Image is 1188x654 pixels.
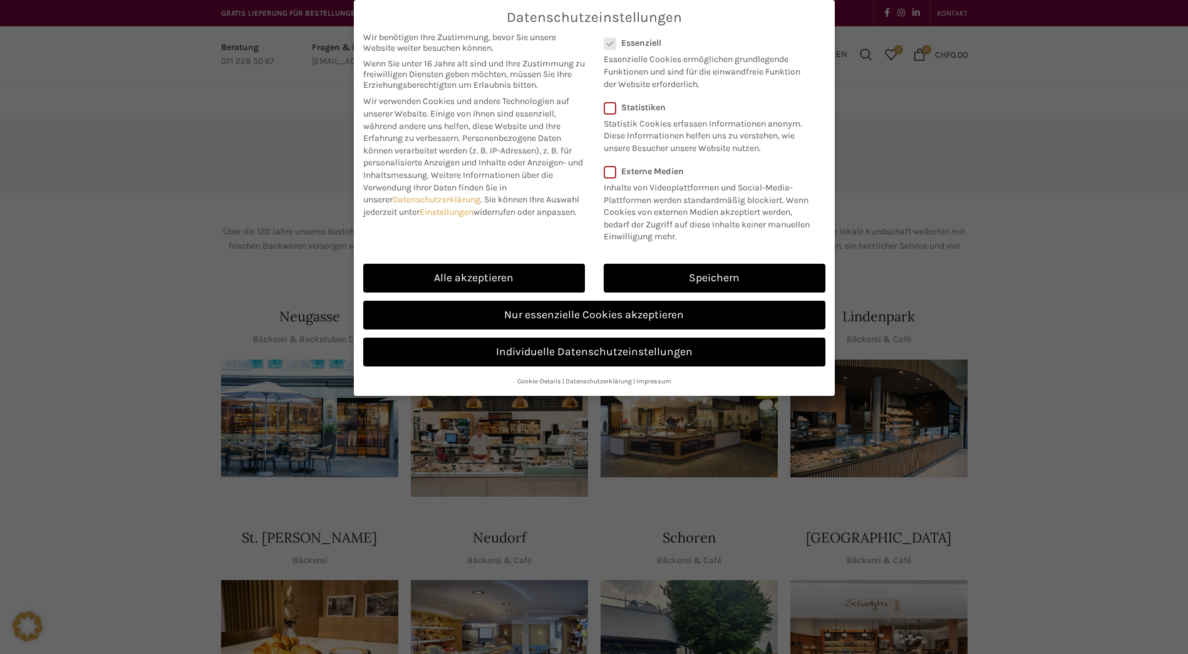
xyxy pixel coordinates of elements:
[636,377,671,385] a: Impressum
[420,207,473,217] a: Einstellungen
[363,96,569,143] span: Wir verwenden Cookies und andere Technologien auf unserer Website. Einige von ihnen sind essenzie...
[604,113,809,155] p: Statistik Cookies erfassen Informationen anonym. Diese Informationen helfen uns zu verstehen, wie...
[363,301,825,330] a: Nur essenzielle Cookies akzeptieren
[566,377,632,385] a: Datenschutzerklärung
[393,194,480,205] a: Datenschutzerklärung
[363,264,585,293] a: Alle akzeptieren
[363,170,553,205] span: Weitere Informationen über die Verwendung Ihrer Daten finden Sie in unserer .
[363,133,583,180] span: Personenbezogene Daten können verarbeitet werden (z. B. IP-Adressen), z. B. für personalisierte A...
[363,194,579,217] span: Sie können Ihre Auswahl jederzeit unter widerrufen oder anpassen.
[517,377,561,385] a: Cookie-Details
[604,177,817,243] p: Inhalte von Videoplattformen und Social-Media-Plattformen werden standardmäßig blockiert. Wenn Co...
[507,9,682,26] span: Datenschutzeinstellungen
[604,48,809,90] p: Essenzielle Cookies ermöglichen grundlegende Funktionen und sind für die einwandfreie Funktion de...
[604,166,817,177] label: Externe Medien
[604,264,825,293] a: Speichern
[604,38,809,48] label: Essenziell
[604,102,809,113] label: Statistiken
[363,32,585,53] span: Wir benötigen Ihre Zustimmung, bevor Sie unsere Website weiter besuchen können.
[363,338,825,366] a: Individuelle Datenschutzeinstellungen
[363,58,585,90] span: Wenn Sie unter 16 Jahre alt sind und Ihre Zustimmung zu freiwilligen Diensten geben möchten, müss...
